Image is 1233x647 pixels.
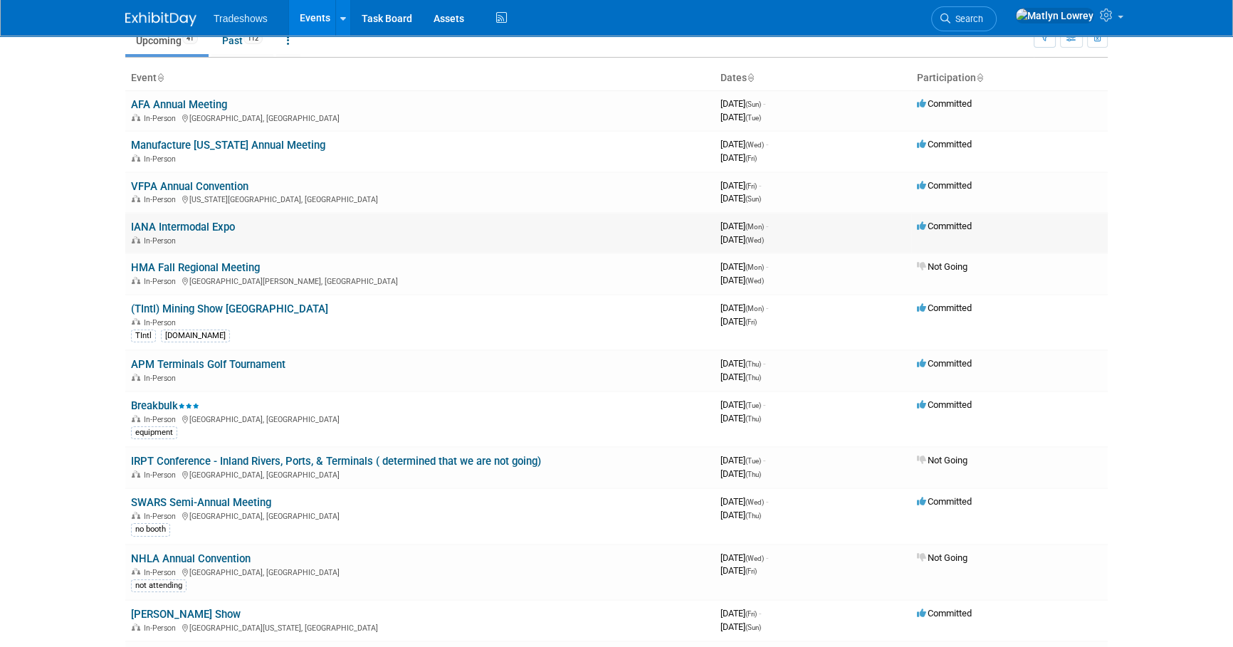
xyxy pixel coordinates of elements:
span: (Fri) [745,610,757,618]
img: In-Person Event [132,154,140,162]
span: [DATE] [720,358,765,369]
span: In-Person [144,114,180,123]
span: (Tue) [745,401,761,409]
span: (Sun) [745,100,761,108]
span: 112 [243,33,263,44]
span: (Fri) [745,182,757,190]
span: [DATE] [720,608,761,619]
span: (Sun) [745,624,761,631]
img: In-Person Event [132,624,140,631]
div: [GEOGRAPHIC_DATA][PERSON_NAME], [GEOGRAPHIC_DATA] [131,275,709,286]
img: Matlyn Lowrey [1015,8,1094,23]
a: APM Terminals Golf Tournament [131,358,285,371]
span: [DATE] [720,303,768,313]
span: (Wed) [745,498,764,506]
span: - [763,455,765,465]
img: ExhibitDay [125,12,196,26]
span: (Mon) [745,305,764,312]
span: Committed [917,98,972,109]
span: Committed [917,221,972,231]
span: (Mon) [745,263,764,271]
span: (Wed) [745,554,764,562]
img: In-Person Event [132,415,140,422]
span: Committed [917,303,972,313]
span: In-Person [144,512,180,521]
span: - [766,139,768,149]
span: [DATE] [720,275,764,285]
span: Not Going [917,552,967,563]
span: (Fri) [745,154,757,162]
span: 41 [182,33,198,44]
span: [DATE] [720,221,768,231]
span: (Thu) [745,470,761,478]
img: In-Person Event [132,236,140,243]
span: Committed [917,399,972,410]
span: (Thu) [745,415,761,423]
span: Search [950,14,983,24]
span: [DATE] [720,468,761,479]
a: [PERSON_NAME] Show [131,608,241,621]
a: Sort by Start Date [747,72,754,83]
span: - [766,552,768,563]
span: [DATE] [720,98,765,109]
span: - [759,180,761,191]
span: - [763,98,765,109]
span: [DATE] [720,139,768,149]
a: IANA Intermodal Expo [131,221,235,233]
span: In-Person [144,624,180,633]
span: (Mon) [745,223,764,231]
span: In-Person [144,470,180,480]
img: In-Person Event [132,195,140,202]
span: (Thu) [745,360,761,368]
div: no booth [131,523,170,536]
span: - [766,303,768,313]
span: [DATE] [720,180,761,191]
div: [US_STATE][GEOGRAPHIC_DATA], [GEOGRAPHIC_DATA] [131,193,709,204]
span: [DATE] [720,261,768,272]
span: (Wed) [745,141,764,149]
span: (Thu) [745,374,761,382]
div: [GEOGRAPHIC_DATA], [GEOGRAPHIC_DATA] [131,566,709,577]
div: [GEOGRAPHIC_DATA], [GEOGRAPHIC_DATA] [131,468,709,480]
th: Participation [911,66,1108,90]
a: IRPT Conference - Inland Rivers, Ports, & Terminals ( determined that we are not going) [131,455,541,468]
div: [GEOGRAPHIC_DATA], [GEOGRAPHIC_DATA] [131,413,709,424]
a: Sort by Event Name [157,72,164,83]
div: [GEOGRAPHIC_DATA][US_STATE], [GEOGRAPHIC_DATA] [131,621,709,633]
a: Breakbulk [131,399,199,412]
span: [DATE] [720,565,757,576]
span: (Wed) [745,236,764,244]
span: [DATE] [720,112,761,122]
span: [DATE] [720,510,761,520]
span: In-Person [144,568,180,577]
a: VFPA Annual Convention [131,180,248,193]
span: Committed [917,608,972,619]
span: In-Person [144,374,180,383]
span: [DATE] [720,552,768,563]
a: HMA Fall Regional Meeting [131,261,260,274]
div: not attending [131,579,187,592]
span: [DATE] [720,496,768,507]
img: In-Person Event [132,470,140,478]
div: equipment [131,426,177,439]
span: (Tue) [745,457,761,465]
span: [DATE] [720,372,761,382]
span: In-Person [144,154,180,164]
div: [GEOGRAPHIC_DATA], [GEOGRAPHIC_DATA] [131,112,709,123]
span: - [763,399,765,410]
span: - [766,496,768,507]
span: (Sun) [745,195,761,203]
div: [GEOGRAPHIC_DATA], [GEOGRAPHIC_DATA] [131,510,709,521]
span: Not Going [917,261,967,272]
span: In-Person [144,236,180,246]
span: Committed [917,358,972,369]
span: - [759,608,761,619]
span: - [766,221,768,231]
img: In-Person Event [132,114,140,121]
a: Upcoming41 [125,27,209,54]
span: (Fri) [745,318,757,326]
span: - [763,358,765,369]
span: [DATE] [720,316,757,327]
span: In-Person [144,415,180,424]
span: - [766,261,768,272]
